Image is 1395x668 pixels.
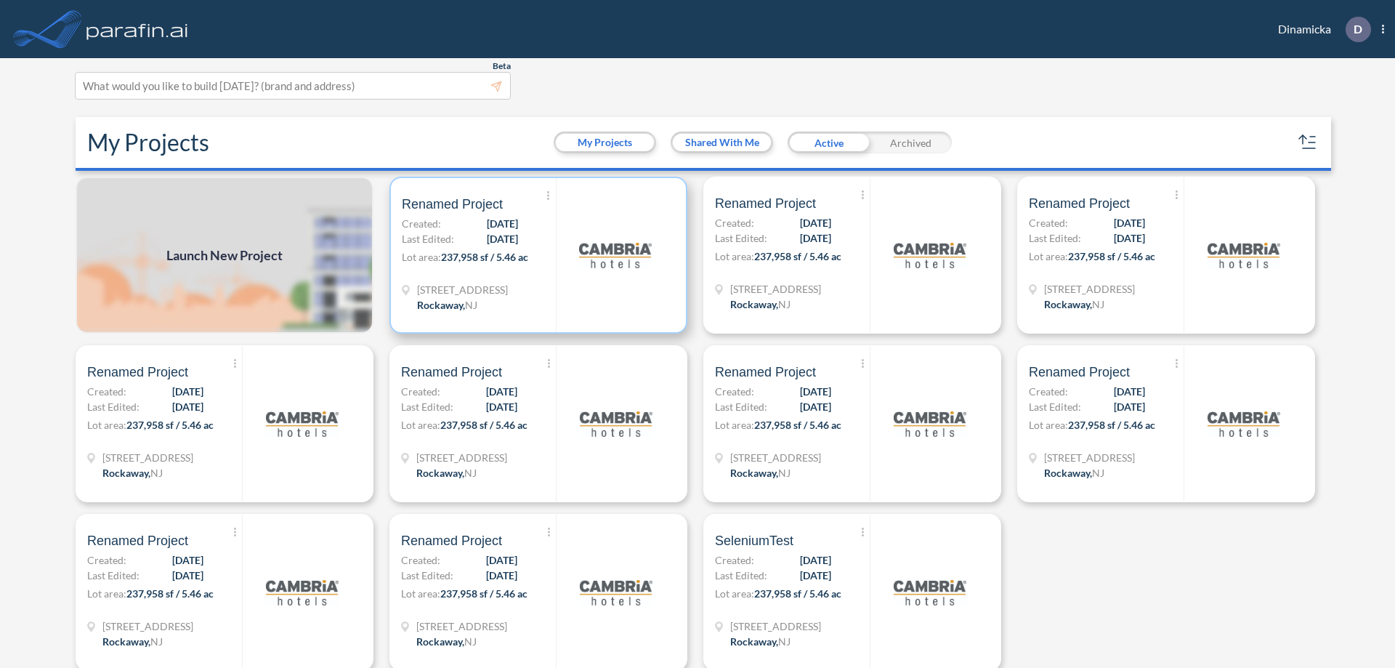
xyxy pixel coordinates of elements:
span: [DATE] [800,384,831,399]
span: Rockaway , [730,635,778,648]
span: 237,958 sf / 5.46 ac [440,419,527,431]
span: Created: [87,384,126,399]
img: logo [1208,219,1280,291]
span: 237,958 sf / 5.46 ac [1068,250,1155,262]
div: Archived [870,132,952,153]
span: 321 Mt Hope Ave [730,619,821,634]
span: Last Edited: [401,568,453,583]
span: [DATE] [487,216,518,231]
img: logo [266,387,339,460]
span: NJ [150,467,163,479]
div: Rockaway, NJ [102,634,163,649]
span: [DATE] [486,384,517,399]
span: NJ [778,635,790,648]
span: [DATE] [487,231,518,246]
div: Rockaway, NJ [1044,297,1104,312]
span: Renamed Project [87,363,188,381]
span: Lot area: [401,587,440,600]
img: logo [266,556,339,629]
span: Renamed Project [715,195,816,212]
span: Created: [1029,215,1068,230]
span: [DATE] [486,399,517,414]
span: Lot area: [87,419,126,431]
span: [DATE] [172,384,203,399]
span: Renamed Project [401,532,502,550]
span: Lot area: [87,587,126,600]
div: Rockaway, NJ [730,297,790,312]
div: Rockaway, NJ [416,465,477,480]
span: 321 Mt Hope Ave [416,619,507,634]
span: Rockaway , [1044,298,1092,310]
span: 237,958 sf / 5.46 ac [754,250,841,262]
span: [DATE] [486,552,517,568]
span: 237,958 sf / 5.46 ac [1068,419,1155,431]
span: Rockaway , [102,467,150,479]
span: [DATE] [800,552,831,568]
div: Rockaway, NJ [1044,465,1104,480]
span: Renamed Project [87,532,188,550]
span: Last Edited: [715,230,767,246]
img: logo [580,387,652,460]
span: Created: [401,552,440,568]
span: Rockaway , [730,467,778,479]
span: 321 Mt Hope Ave [102,450,193,465]
span: [DATE] [800,215,831,230]
span: Created: [715,552,754,568]
span: Last Edited: [87,399,139,414]
span: [DATE] [1114,384,1145,399]
span: Rockaway , [1044,467,1092,479]
span: Rockaway , [102,635,150,648]
span: Last Edited: [715,399,767,414]
span: 237,958 sf / 5.46 ac [126,587,214,600]
span: Created: [87,552,126,568]
div: Rockaway, NJ [416,634,477,649]
span: Created: [401,384,440,399]
span: Renamed Project [402,196,503,213]
span: [DATE] [172,552,203,568]
span: 321 Mt Hope Ave [416,450,507,465]
span: [DATE] [800,568,831,583]
span: Last Edited: [87,568,139,583]
span: [DATE] [486,568,517,583]
a: Launch New Project [76,177,373,334]
span: NJ [778,467,790,479]
span: [DATE] [1114,215,1145,230]
span: NJ [778,298,790,310]
span: 237,958 sf / 5.46 ac [754,419,841,431]
img: logo [84,15,191,44]
span: NJ [1092,298,1104,310]
img: logo [580,556,652,629]
span: Launch New Project [166,246,283,265]
span: Created: [715,384,754,399]
span: NJ [465,299,477,311]
span: Created: [715,215,754,230]
span: NJ [150,635,163,648]
span: Last Edited: [715,568,767,583]
button: sort [1296,131,1319,154]
span: [DATE] [800,230,831,246]
span: Last Edited: [402,231,454,246]
span: 321 Mt Hope Ave [1044,281,1135,297]
h2: My Projects [87,129,209,156]
span: NJ [464,467,477,479]
span: 321 Mt Hope Ave [417,282,508,297]
span: Lot area: [401,419,440,431]
span: 321 Mt Hope Ave [730,450,821,465]
img: logo [894,556,966,629]
span: Renamed Project [715,363,816,381]
img: logo [894,387,966,460]
span: Renamed Project [1029,195,1130,212]
span: NJ [464,635,477,648]
span: Rockaway , [416,467,464,479]
span: Lot area: [715,250,754,262]
span: SeleniumTest [715,532,793,550]
span: Lot area: [1029,419,1068,431]
span: Rockaway , [416,635,464,648]
span: Created: [402,216,441,231]
img: logo [894,219,966,291]
span: 237,958 sf / 5.46 ac [754,587,841,600]
span: [DATE] [800,399,831,414]
span: Last Edited: [401,399,453,414]
span: Rockaway , [730,298,778,310]
p: D [1354,23,1362,36]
